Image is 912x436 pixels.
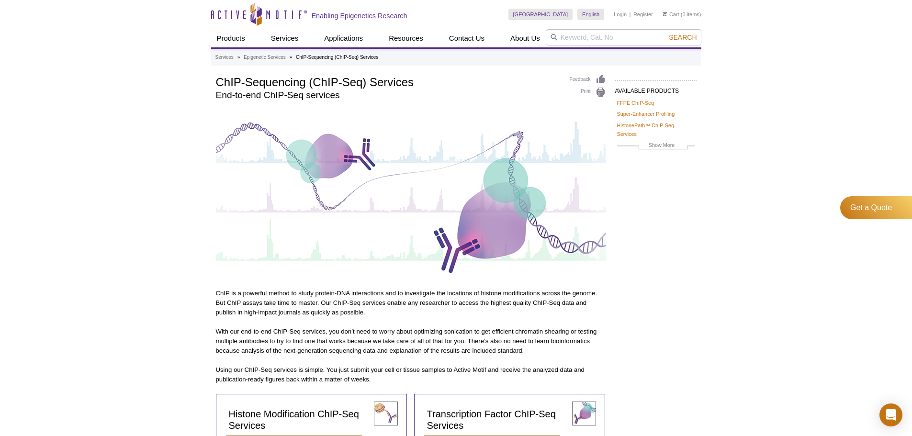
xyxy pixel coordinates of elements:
[577,9,604,20] a: English
[374,402,398,425] img: histone modification ChIP-Seq
[508,9,573,20] a: [GEOGRAPHIC_DATA]
[318,29,369,47] a: Applications
[383,29,429,47] a: Resources
[572,402,596,425] img: transcription factor ChIP-Seq
[840,196,912,219] a: Get a Quote
[663,11,679,18] a: Cart
[229,409,359,431] span: Histone Modification ChIP-Seq Services
[666,33,699,42] button: Search
[216,91,560,100] h2: End-to-end ChIP-Seq services
[633,11,653,18] a: Register
[216,74,560,89] h1: ChIP-Sequencing (ChIP-Seq) Services
[570,87,606,98] a: Print
[443,29,490,47] a: Contact Us
[237,55,240,60] li: »
[615,80,697,97] h2: AVAILABLE PRODUCTS
[211,29,251,47] a: Products
[427,409,556,431] span: Transcription Factor ChIP-Seq Services
[617,121,695,138] a: HistonePath™ ChIP-Seq Services
[505,29,546,47] a: About Us
[216,365,606,384] p: Using our ChIP-Seq services is simple. You just submit your cell or tissue samples to Active Moti...
[614,11,627,18] a: Login
[879,403,902,426] div: Open Intercom Messenger
[216,117,606,276] img: ChIP-Seq Services
[663,11,667,16] img: Your Cart
[546,29,701,45] input: Keyword, Cat. No.
[617,141,695,152] a: Show More
[663,9,701,20] li: (0 items)
[265,29,304,47] a: Services
[296,55,378,60] li: ChIP-Sequencing (ChIP-Seq) Services
[216,289,606,317] p: ChIP is a powerful method to study protein-DNA interactions and to investigate the locations of h...
[215,53,234,62] a: Services
[290,55,293,60] li: »
[669,34,697,41] span: Search
[312,11,407,20] h2: Enabling Epigenetics Research
[244,53,286,62] a: Epigenetic Services
[570,74,606,85] a: Feedback
[617,110,675,118] a: Super-Enhancer Profiling
[630,9,631,20] li: |
[617,99,654,107] a: FFPE ChIP-Seq
[216,327,606,356] p: With our end-to-end ChIP-Seq services, you don’t need to worry about optimizing sonication to get...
